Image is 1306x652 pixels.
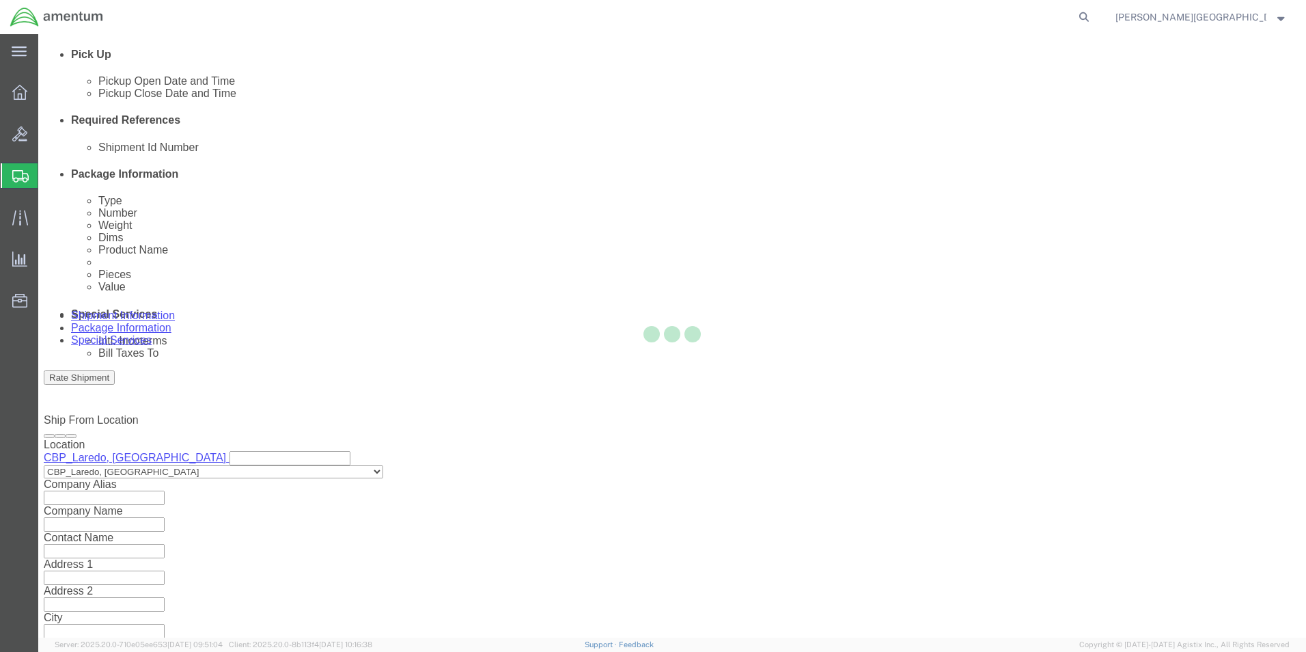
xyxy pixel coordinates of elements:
[55,640,223,649] span: Server: 2025.20.0-710e05ee653
[167,640,223,649] span: [DATE] 09:51:04
[319,640,372,649] span: [DATE] 10:16:38
[1115,9,1287,25] button: [PERSON_NAME][GEOGRAPHIC_DATA]
[585,640,619,649] a: Support
[10,7,104,27] img: logo
[1115,10,1266,25] span: ROMAN TRUJILLO
[619,640,654,649] a: Feedback
[1079,639,1290,651] span: Copyright © [DATE]-[DATE] Agistix Inc., All Rights Reserved
[229,640,372,649] span: Client: 2025.20.0-8b113f4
